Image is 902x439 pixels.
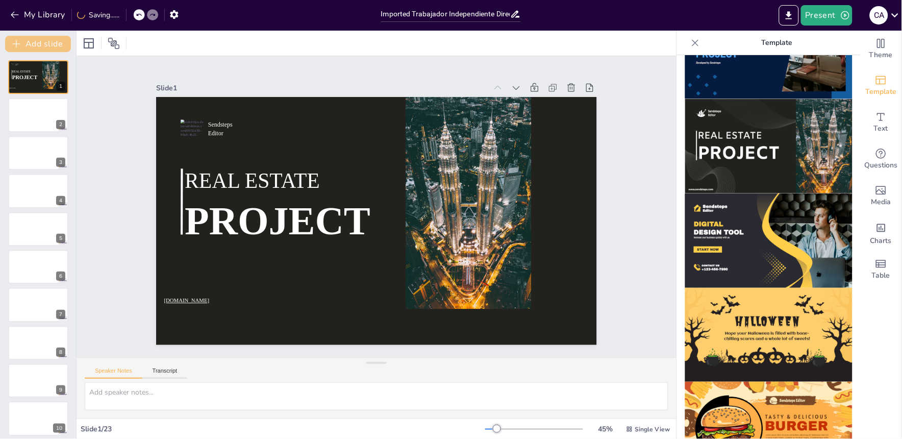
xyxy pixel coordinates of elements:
div: 5 [8,212,68,246]
p: Template [704,31,850,55]
div: 8 [8,326,68,360]
div: C A [870,6,888,25]
span: Text [874,123,888,134]
button: Add slide [5,36,71,52]
span: PROJECT [12,74,38,80]
span: Position [108,37,120,50]
div: 45 % [593,424,618,434]
div: 7 [8,288,68,322]
input: Insert title [381,7,511,21]
div: Add a table [861,251,901,288]
div: Change the overall theme [861,31,901,67]
span: Template [866,86,897,97]
div: 4 [8,174,68,208]
span: Theme [869,50,893,61]
span: Editor [15,65,17,66]
div: 9 [8,364,68,398]
div: Add text boxes [861,104,901,141]
img: thumb-11.png [685,99,853,193]
img: thumb-13.png [685,288,853,382]
div: 8 [56,348,65,357]
div: 3 [56,158,65,167]
div: Add images, graphics, shapes or video [861,178,901,214]
span: [DOMAIN_NAME] [9,88,15,89]
button: Transcript [142,368,188,379]
div: Saving...... [77,10,120,20]
div: Add ready made slides [861,67,901,104]
div: 2 [56,120,65,129]
span: Editor [216,112,232,120]
span: Sendsteps [15,63,19,64]
span: Charts [870,235,892,247]
div: Slide 1 [169,60,499,105]
button: Present [801,5,852,26]
div: 1 [56,82,65,91]
span: Sendsteps [217,104,242,113]
div: 10 [8,402,68,435]
div: 5 [56,234,65,243]
span: PROJECT [182,179,371,242]
div: 7 [56,310,65,319]
span: REAL ESTATE [187,149,324,186]
span: REAL ESTATE [12,70,31,73]
div: 6 [56,272,65,281]
div: 10 [53,424,65,433]
div: 6 [8,250,68,284]
div: 4 [56,196,65,205]
div: 9 [56,385,65,395]
span: Single View [635,425,670,433]
button: Speaker Notes [85,368,142,379]
div: Slide 1 / 23 [81,424,485,434]
button: Export to PowerPoint [779,5,799,26]
div: Add charts and graphs [861,214,901,251]
img: thumb-12.png [685,193,853,288]
button: My Library [8,7,69,23]
span: Questions [865,160,898,171]
div: Layout [81,35,97,52]
span: Table [872,270,890,281]
button: C A [870,5,888,26]
span: [DOMAIN_NAME] [155,275,201,286]
div: 1 [8,60,68,94]
div: 2 [8,98,68,132]
div: Get real-time input from your audience [861,141,901,178]
div: 3 [8,136,68,170]
span: Media [871,197,891,208]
